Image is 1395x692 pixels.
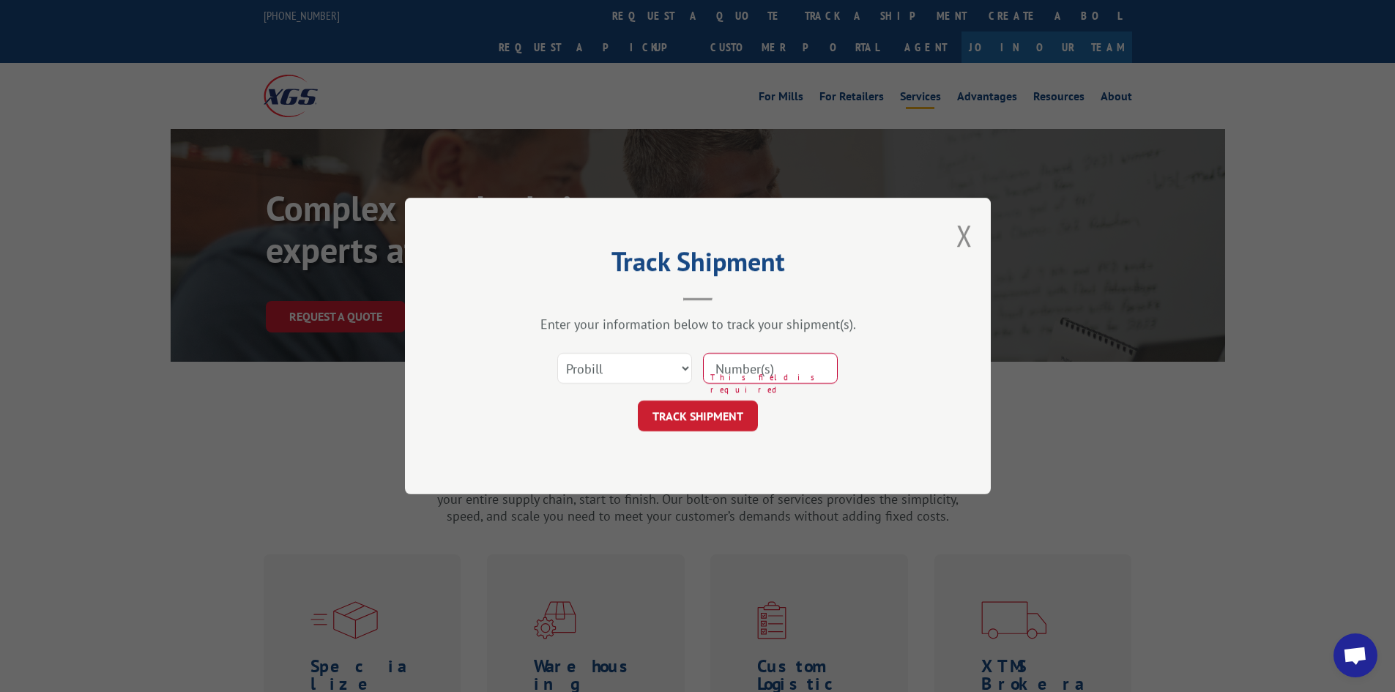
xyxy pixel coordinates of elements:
input: Number(s) [703,353,838,384]
h2: Track Shipment [478,251,918,279]
button: Close modal [956,216,972,255]
span: This field is required [710,371,838,395]
button: TRACK SHIPMENT [638,401,758,431]
div: Open chat [1333,633,1377,677]
div: Enter your information below to track your shipment(s). [478,316,918,332]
